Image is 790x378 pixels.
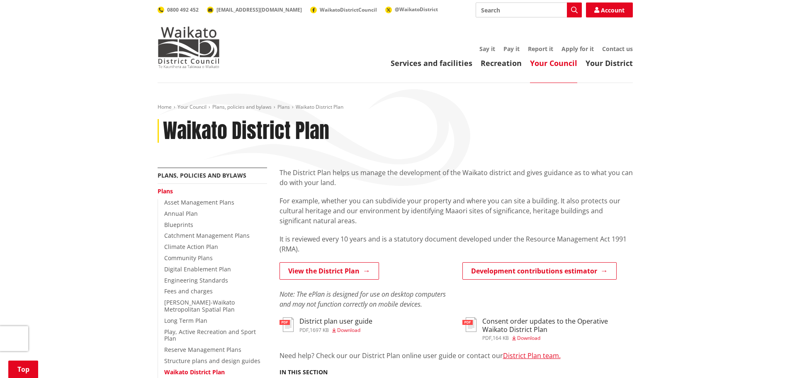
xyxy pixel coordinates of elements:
a: Digital Enablement Plan [164,265,231,273]
a: Catchment Management Plans [164,232,250,239]
a: Annual Plan [164,210,198,217]
div: , [299,328,372,333]
span: Waikato District Plan [296,103,343,110]
a: Long Term Plan [164,317,207,324]
span: Download [517,334,540,341]
a: Apply for it [562,45,594,53]
a: Asset Management Plans [164,198,234,206]
a: Home [158,103,172,110]
img: Waikato District Council - Te Kaunihera aa Takiwaa o Waikato [158,27,220,68]
span: WaikatoDistrictCouncil [320,6,377,13]
img: document-pdf.svg [280,317,294,332]
a: Community Plans [164,254,213,262]
a: Plans [277,103,290,110]
p: It is reviewed every 10 years and is a statutory document developed under the Resource Management... [280,234,633,254]
h3: Consent order updates to the Operative Waikato District Plan [482,317,633,333]
h3: District plan user guide [299,317,372,325]
a: District plan user guide pdf,1697 KB Download [280,317,372,332]
em: Note: The ePlan is designed for use on desktop computers and may not function correctly on mobile... [280,290,446,309]
a: Report it [528,45,553,53]
h5: In this section [280,369,328,376]
a: Services and facilities [391,58,472,68]
a: Development contributions estimator [462,262,617,280]
a: 0800 492 452 [158,6,199,13]
a: Your Council [530,58,577,68]
a: @WaikatoDistrict [385,6,438,13]
h1: Waikato District Plan [163,119,329,143]
span: 164 KB [493,334,509,341]
input: Search input [476,2,582,17]
a: Blueprints [164,221,193,229]
div: , [482,336,633,341]
a: Climate Action Plan [164,243,218,251]
a: Plans [158,187,173,195]
a: Say it [479,45,495,53]
a: Recreation [481,58,522,68]
p: Need help? Check our our District Plan online user guide or contact our [280,351,633,361]
span: @WaikatoDistrict [395,6,438,13]
a: Reserve Management Plans [164,346,241,354]
a: Engineering Standards [164,276,228,284]
iframe: Messenger Launcher [752,343,782,373]
span: pdf [482,334,491,341]
span: 0800 492 452 [167,6,199,13]
a: Structure plans and design guides [164,357,260,365]
a: Top [8,361,38,378]
nav: breadcrumb [158,104,633,111]
a: Account [586,2,633,17]
a: Pay it [503,45,520,53]
a: Plans, policies and bylaws [158,171,246,179]
span: pdf [299,327,309,334]
a: Your District [586,58,633,68]
a: View the District Plan [280,262,379,280]
a: [EMAIL_ADDRESS][DOMAIN_NAME] [207,6,302,13]
a: Play, Active Recreation and Sport Plan [164,328,256,343]
a: WaikatoDistrictCouncil [310,6,377,13]
a: District Plan team. [503,351,561,360]
a: Plans, policies and bylaws [212,103,272,110]
p: The District Plan helps us manage the development of the Waikato district and gives guidance as t... [280,168,633,188]
a: Contact us [602,45,633,53]
a: Waikato District Plan [164,368,225,376]
img: document-pdf.svg [462,317,476,332]
a: Consent order updates to the Operative Waikato District Plan pdf,164 KB Download [462,317,633,340]
a: Your Council [177,103,207,110]
span: Download [337,327,360,334]
p: For example, whether you can subdivide your property and where you can site a building. It also p... [280,196,633,226]
a: Fees and charges [164,287,213,295]
span: [EMAIL_ADDRESS][DOMAIN_NAME] [216,6,302,13]
a: [PERSON_NAME]-Waikato Metropolitan Spatial Plan [164,298,235,313]
span: 1697 KB [310,327,329,334]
